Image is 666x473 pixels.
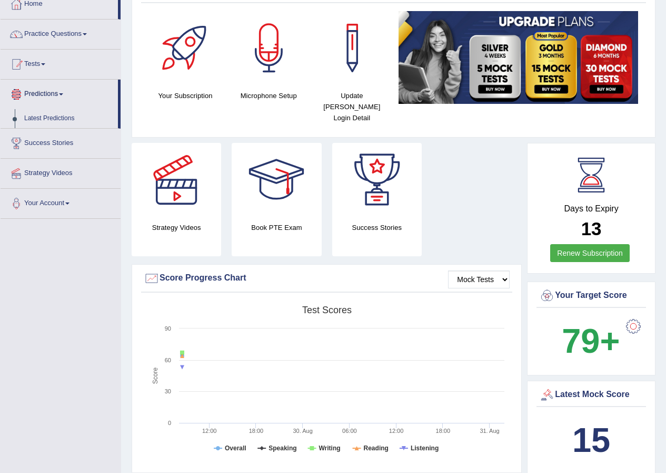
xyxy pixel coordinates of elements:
h4: Success Stories [332,222,422,233]
b: 13 [581,218,602,239]
text: 0 [168,420,171,426]
text: 06:00 [342,428,357,434]
a: Practice Questions [1,20,121,46]
h4: Days to Expiry [539,204,643,214]
text: 12:00 [202,428,217,434]
b: 79+ [562,322,620,360]
div: Latest Mock Score [539,387,643,403]
text: 18:00 [436,428,451,434]
a: Tests [1,50,121,76]
a: Latest Predictions [19,109,118,128]
a: Predictions [1,80,118,106]
tspan: Writing [319,445,340,452]
text: 60 [165,357,171,363]
text: 90 [165,325,171,332]
text: 18:00 [249,428,264,434]
div: Your Target Score [539,288,643,304]
tspan: 30. Aug [293,428,312,434]
a: Success Stories [1,129,121,155]
a: Renew Subscription [550,244,630,262]
b: 15 [572,421,610,459]
h4: Microphone Setup [232,90,305,101]
tspan: Test scores [302,305,352,315]
img: small5.jpg [399,11,638,104]
h4: Update [PERSON_NAME] Login Detail [315,90,388,123]
text: 12:00 [389,428,404,434]
a: Your Account [1,189,121,215]
tspan: Listening [411,445,439,452]
div: Score Progress Chart [144,271,510,286]
tspan: 31. Aug [480,428,499,434]
h4: Strategy Videos [132,222,221,233]
text: 30 [165,388,171,394]
tspan: Speaking [269,445,296,452]
tspan: Reading [364,445,389,452]
a: Strategy Videos [1,159,121,185]
tspan: Score [152,368,159,384]
h4: Your Subscription [149,90,222,101]
h4: Book PTE Exam [232,222,321,233]
tspan: Overall [225,445,246,452]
